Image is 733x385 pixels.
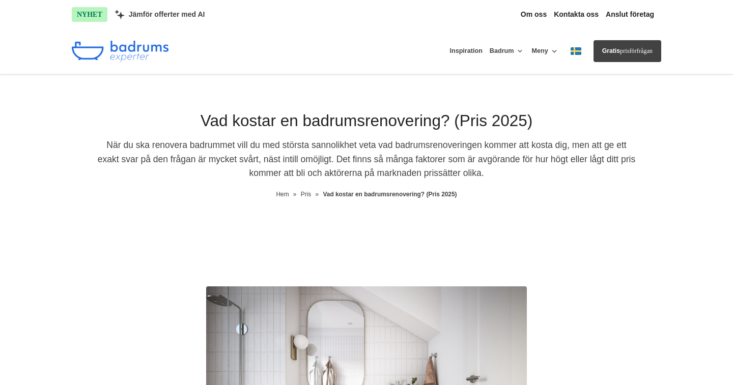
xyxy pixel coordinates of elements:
[521,10,547,19] a: Om oss
[594,40,661,62] a: Gratisprisförfrågan
[72,41,168,62] img: Badrumsexperter.se logotyp
[293,190,297,199] span: »
[490,40,525,63] button: Badrum
[72,7,107,22] span: NYHET
[323,191,457,198] a: Vad kostar en badrumsrenovering? (Pris 2025)
[129,10,205,19] span: Jämför offerter med AI
[301,191,313,198] a: Pris
[449,40,482,63] a: Inspiration
[97,110,636,139] h1: Vad kostar en badrumsrenovering? (Pris 2025)
[301,191,311,198] span: Pris
[97,138,636,185] p: När du ska renovera badrummet vill du med största sannolikhet veta vad badrumsrenoveringen kommer...
[316,190,319,199] span: »
[554,10,599,19] a: Kontakta oss
[115,10,205,19] a: Jämför offerter med AI
[97,190,636,199] nav: Breadcrumb
[602,47,620,54] span: Gratis
[606,10,654,19] a: Anslut företag
[276,191,289,198] a: Hem
[531,40,558,63] button: Meny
